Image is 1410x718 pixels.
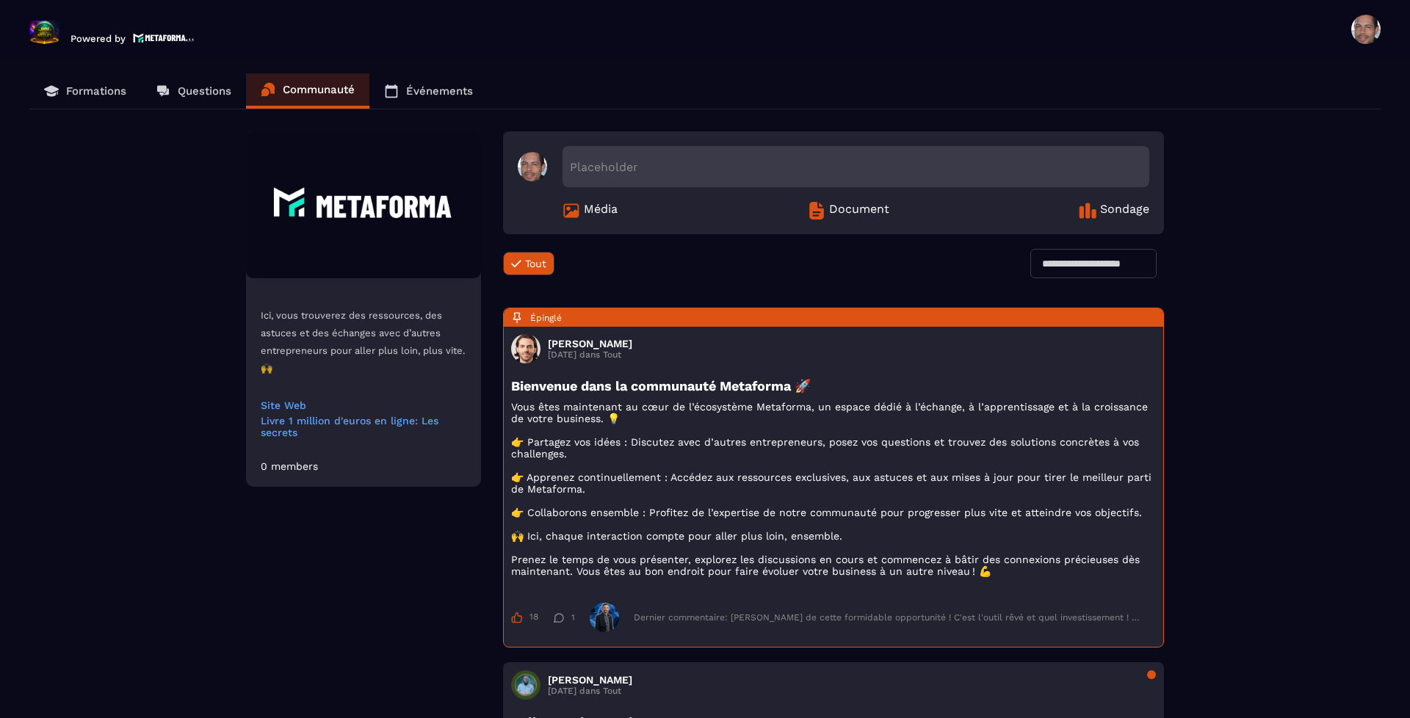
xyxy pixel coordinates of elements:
div: Dernier commentaire: [PERSON_NAME] de cette formidable opportunité ! C'est l'outil rêvé et quel i... [634,612,1141,623]
h3: Bienvenue dans la communauté Metaforma 🚀 [511,378,1156,394]
span: 18 [529,612,538,623]
a: Communauté [246,73,369,109]
a: Questions [141,73,246,109]
div: 0 members [261,460,318,472]
a: Événements [369,73,488,109]
span: Document [829,202,889,220]
p: [DATE] dans Tout [548,686,632,696]
img: Community background [246,131,481,278]
span: Sondage [1100,202,1149,220]
p: Ici, vous trouverez des ressources, des astuces et des échanges avec d’autres entrepreneurs pour ... [261,307,466,377]
p: [DATE] dans Tout [548,349,632,360]
p: Formations [66,84,126,98]
span: Épinglé [530,313,562,323]
p: Questions [178,84,231,98]
p: Événements [406,84,473,98]
img: logo [133,32,195,44]
a: Livre 1 million d'euros en ligne: Les secrets [261,415,466,438]
h3: [PERSON_NAME] [548,674,632,686]
h3: [PERSON_NAME] [548,338,632,349]
p: Vous êtes maintenant au cœur de l’écosystème Metaforma, un espace dédié à l’échange, à l’apprenti... [511,401,1156,577]
span: 1 [571,612,575,623]
p: Communauté [283,83,355,96]
img: logo-branding [29,21,59,44]
span: Média [584,202,618,220]
a: Formations [29,73,141,109]
div: Placeholder [563,146,1149,187]
p: Powered by [70,33,126,44]
a: Site Web [261,399,466,411]
span: Tout [525,258,546,269]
